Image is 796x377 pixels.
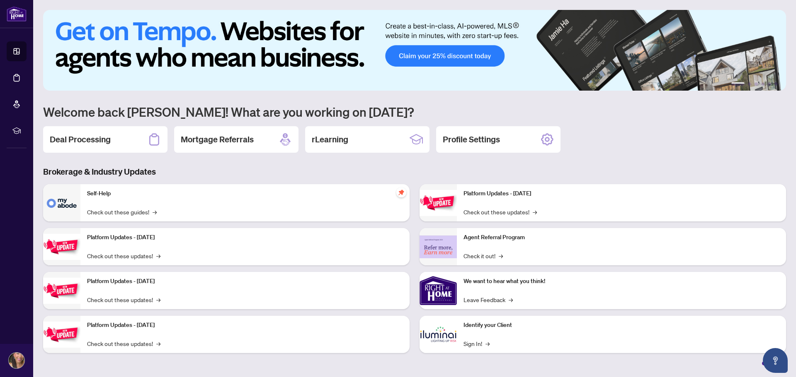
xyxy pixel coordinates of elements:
[761,82,764,86] button: 4
[87,295,160,304] a: Check out these updates!→
[87,339,160,348] a: Check out these updates!→
[464,277,779,286] p: We want to hear what you think!
[43,322,80,348] img: Platform Updates - July 8, 2025
[43,166,786,178] h3: Brokerage & Industry Updates
[443,134,500,145] h2: Profile Settings
[464,321,779,330] p: Identify your Client
[755,82,758,86] button: 3
[396,187,406,197] span: pushpin
[156,251,160,260] span: →
[312,134,348,145] h2: rLearning
[420,190,457,216] img: Platform Updates - June 23, 2025
[464,189,779,198] p: Platform Updates - [DATE]
[43,278,80,304] img: Platform Updates - July 21, 2025
[731,82,745,86] button: 1
[87,207,157,216] a: Check out these guides!→
[87,233,403,242] p: Platform Updates - [DATE]
[43,184,80,221] img: Self-Help
[464,207,537,216] a: Check out these updates!→
[485,339,490,348] span: →
[774,82,778,86] button: 6
[768,82,771,86] button: 5
[420,235,457,258] img: Agent Referral Program
[533,207,537,216] span: →
[748,82,751,86] button: 2
[509,295,513,304] span: →
[156,295,160,304] span: →
[464,295,513,304] a: Leave Feedback→
[499,251,503,260] span: →
[7,6,27,22] img: logo
[43,10,786,91] img: Slide 0
[43,234,80,260] img: Platform Updates - September 16, 2025
[87,321,403,330] p: Platform Updates - [DATE]
[763,348,788,373] button: Open asap
[87,251,160,260] a: Check out these updates!→
[43,104,786,120] h1: Welcome back [PERSON_NAME]! What are you working on [DATE]?
[87,189,403,198] p: Self-Help
[420,316,457,353] img: Identify your Client
[153,207,157,216] span: →
[464,251,503,260] a: Check it out!→
[464,233,779,242] p: Agent Referral Program
[420,272,457,309] img: We want to hear what you think!
[464,339,490,348] a: Sign In!→
[156,339,160,348] span: →
[181,134,254,145] h2: Mortgage Referrals
[50,134,111,145] h2: Deal Processing
[87,277,403,286] p: Platform Updates - [DATE]
[9,353,24,368] img: Profile Icon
